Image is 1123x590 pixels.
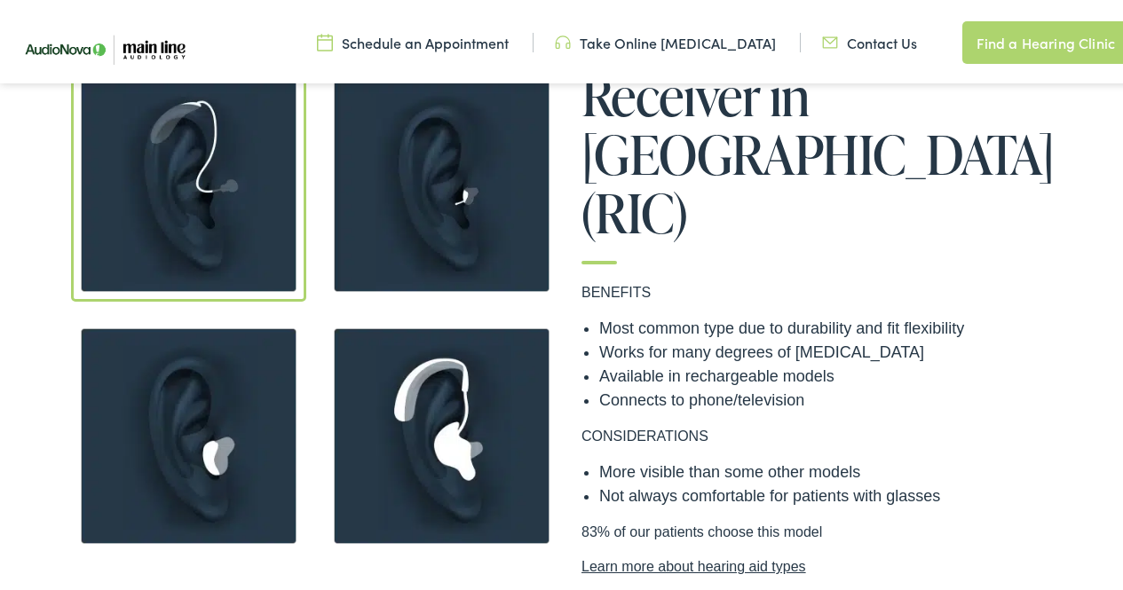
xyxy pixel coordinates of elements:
[822,29,838,49] img: utility icon
[599,457,1061,481] li: More visible than some other models
[317,29,333,49] img: utility icon
[581,518,1061,574] p: 83% of our patients choose this model
[581,279,1061,300] p: BENEFITS
[555,29,776,49] a: Take Online [MEDICAL_DATA]
[581,422,1061,444] p: CONSIDERATIONS
[317,29,509,49] a: Schedule an Appointment
[581,63,1061,261] h1: Receiver in [GEOGRAPHIC_DATA] (RIC)
[599,313,1061,337] li: Most common type due to durability and fit flexibility
[555,29,571,49] img: utility icon
[599,337,1061,361] li: Works for many degrees of [MEDICAL_DATA]
[599,361,1061,385] li: Available in rechargeable models
[599,385,1061,409] li: Connects to phone/television
[822,29,917,49] a: Contact Us
[581,553,1061,574] a: Learn more about hearing aid types
[599,481,1061,505] li: Not always comfortable for patients with glasses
